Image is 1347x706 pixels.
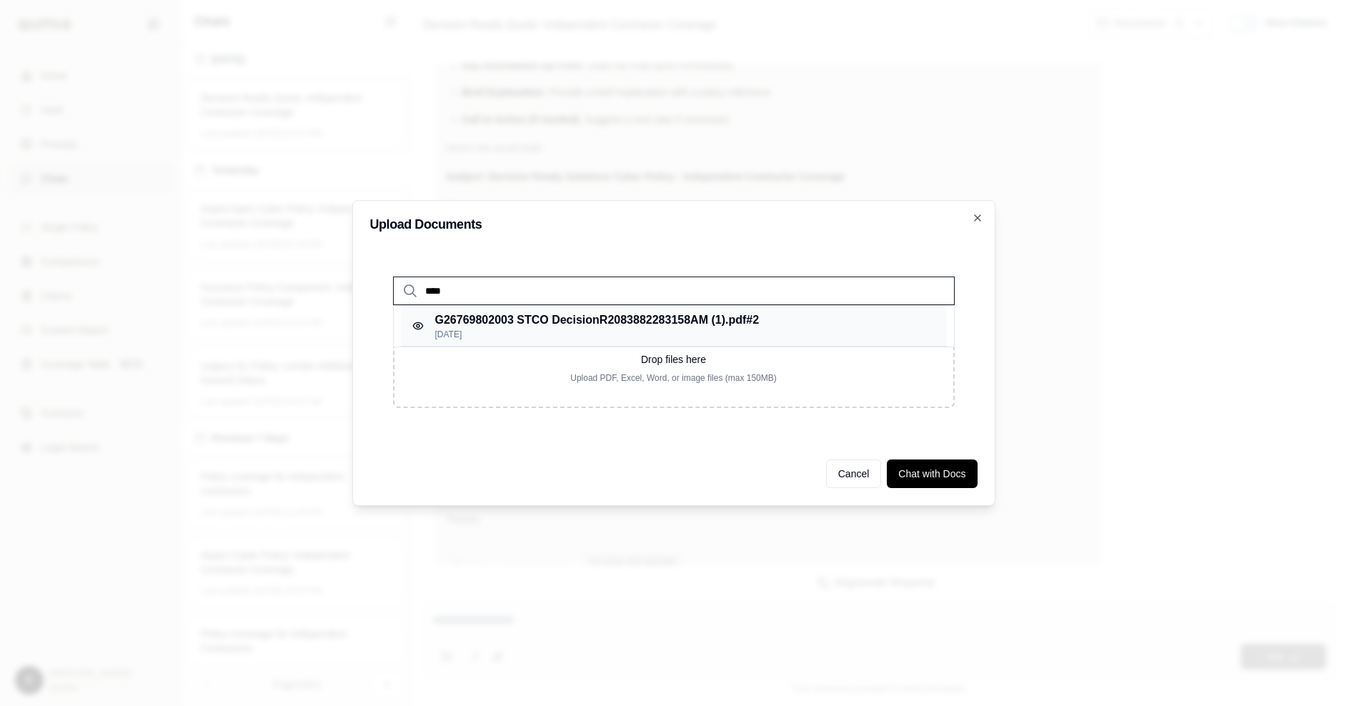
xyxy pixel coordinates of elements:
p: G26769802003 STCO DecisionR2083882283158AM (1).pdf #2 [435,312,760,329]
p: [DATE] [435,329,760,340]
button: Cancel [826,459,882,488]
p: Upload PDF, Excel, Word, or image files (max 150MB) [417,372,930,384]
h2: Upload Documents [370,218,978,231]
button: Chat with Docs [887,459,977,488]
p: Drop files here [417,352,930,367]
